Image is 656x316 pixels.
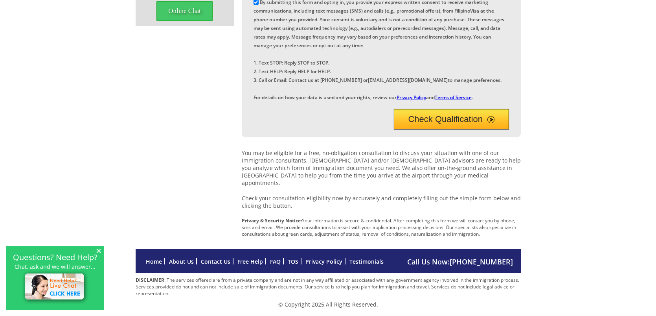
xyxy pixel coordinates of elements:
a: Free Help [237,258,263,265]
p: © Copyright 2025 All Rights Reserved. [136,301,521,308]
a: Testimonials [349,258,384,265]
p: Your information is secure & confidential. After completing this form we will contact you by phon... [242,217,521,237]
h2: Questions? Need Help? [10,254,100,261]
strong: DISCLAIMER [136,277,164,283]
a: About Us [169,258,194,265]
a: FAQ [270,258,281,265]
span: × [96,247,101,254]
p: Chat, ask and we will answer... [10,263,100,270]
a: Privacy Policy [305,258,342,265]
a: Terms of Service [435,94,472,101]
span: Call Us Now: [407,257,513,266]
button: Check Qualification [394,109,509,129]
a: Home [146,258,162,265]
p: : The services offered are from a private company and are not in any way affiliated or associated... [136,277,521,297]
img: live-chat-icon.png [22,270,89,305]
span: Online Chat [156,1,213,21]
p: Check your consultation eligibility now by accurately and completely filling out the simple form ... [242,194,521,209]
a: [PHONE_NUMBER] [450,257,513,266]
a: Privacy Policy [397,94,426,101]
a: TOS [288,258,298,265]
strong: Privacy & Security Notice: [242,217,302,224]
p: You may be eligible for a free, no-obligation consultation to discuss your situation with one of ... [242,149,521,187]
a: Contact Us [201,258,230,265]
